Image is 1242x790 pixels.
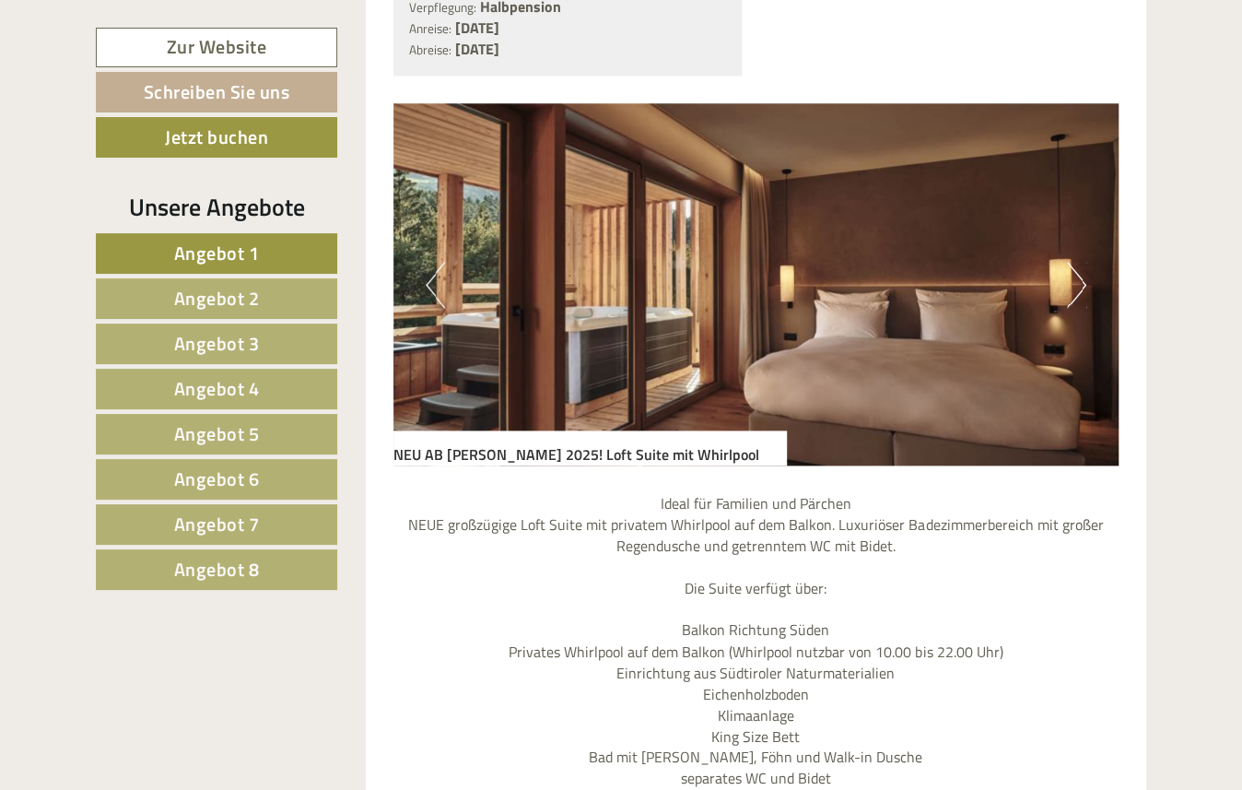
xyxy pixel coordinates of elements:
small: 12:21 [28,89,285,102]
div: [DATE] [331,14,395,45]
img: image [393,103,1119,466]
a: Schreiben Sie uns [96,72,337,112]
span: Angebot 5 [174,419,260,448]
span: Angebot 7 [174,510,260,538]
span: Angebot 8 [174,555,260,584]
small: Anreise: [409,19,451,38]
span: Angebot 4 [174,374,260,403]
a: Jetzt buchen [96,117,337,158]
button: Senden [607,478,726,518]
span: Angebot 6 [174,465,260,493]
div: Guten Tag, wie können wir Ihnen helfen? [14,50,294,106]
button: Next [1067,262,1086,308]
button: Previous [426,262,445,308]
small: Abreise: [409,41,451,59]
div: NEU AB [PERSON_NAME] 2025! Loft Suite mit Whirlpool [393,430,787,466]
b: [DATE] [455,38,499,60]
span: Angebot 2 [174,284,260,312]
div: [GEOGRAPHIC_DATA] [28,53,285,68]
span: Angebot 1 [174,239,260,267]
span: Angebot 3 [174,329,260,358]
b: [DATE] [455,17,499,39]
a: Zur Website [96,28,337,67]
div: Unsere Angebote [96,190,337,224]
